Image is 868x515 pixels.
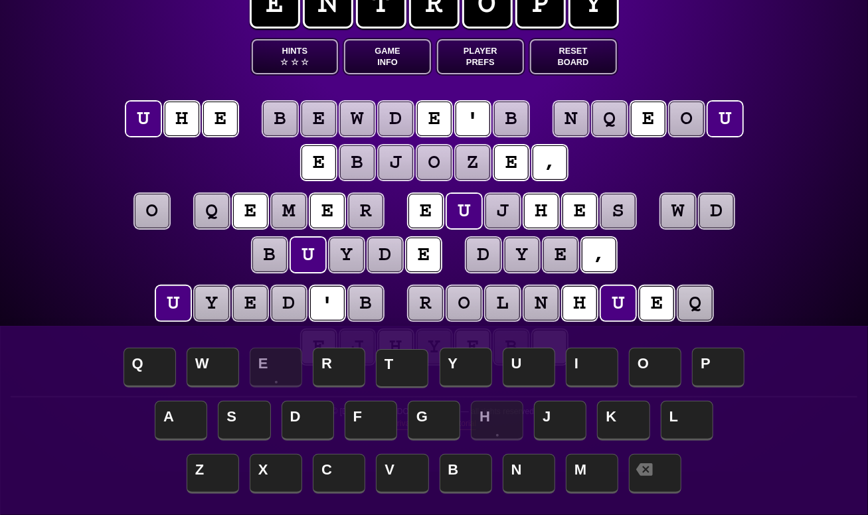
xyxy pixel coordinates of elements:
span: Y [440,348,492,388]
puzzle-tile: y [329,238,364,272]
span: W [187,348,239,388]
span: B [440,454,492,494]
puzzle-tile: l [485,286,520,321]
puzzle-tile: ' [310,286,345,321]
puzzle-tile: u [291,238,325,272]
span: I [566,348,618,388]
puzzle-tile: h [524,194,559,228]
puzzle-tile: y [505,238,539,272]
puzzle-tile: e [233,286,268,321]
span: A [155,401,207,441]
puzzle-tile: e [417,102,452,136]
puzzle-tile: w [340,102,375,136]
puzzle-tile: , [582,238,616,272]
puzzle-tile: d [699,194,734,228]
span: N [503,454,555,494]
puzzle-tile: u [126,102,161,136]
puzzle-tile: e [302,102,336,136]
span: T [376,349,428,388]
puzzle-tile: r [349,194,383,228]
span: ☆ [291,56,299,68]
puzzle-tile: e [631,102,665,136]
puzzle-tile: z [456,145,490,180]
span: D [282,401,334,441]
puzzle-tile: b [252,238,287,272]
puzzle-tile: d [379,102,413,136]
button: PlayerPrefs [437,39,524,74]
span: M [566,454,618,494]
span: J [534,401,586,441]
puzzle-tile: u [156,286,191,321]
puzzle-tile: y [195,286,229,321]
puzzle-tile: u [708,102,742,136]
span: E [250,348,302,388]
puzzle-tile: o [417,145,452,180]
puzzle-tile: h [563,286,597,321]
puzzle-tile: o [135,194,169,228]
puzzle-tile: b [349,286,383,321]
puzzle-tile: d [466,238,501,272]
puzzle-tile: j [379,145,413,180]
span: F [345,401,397,441]
puzzle-tile: e [233,194,268,228]
puzzle-tile: b [340,145,375,180]
puzzle-tile: h [165,102,199,136]
puzzle-tile: b [494,102,529,136]
puzzle-tile: q [592,102,627,136]
button: ResetBoard [530,39,617,74]
span: Q [124,348,176,388]
span: O [629,348,681,388]
puzzle-tile: e [543,238,578,272]
span: H [471,401,523,441]
span: P [692,348,744,388]
span: K [597,401,650,441]
puzzle-tile: o [669,102,704,136]
puzzle-tile: w [661,194,695,228]
puzzle-tile: n [554,102,588,136]
button: GameInfo [344,39,431,74]
puzzle-tile: d [368,238,402,272]
span: X [250,454,302,494]
puzzle-tile: m [272,194,306,228]
puzzle-tile: d [272,286,306,321]
span: S [218,401,270,441]
span: L [661,401,713,441]
button: Hints☆ ☆ ☆ [252,39,339,74]
puzzle-tile: e [406,238,441,272]
puzzle-tile: e [494,145,529,180]
span: Z [187,454,239,494]
puzzle-tile: e [302,145,336,180]
span: R [313,348,365,388]
span: V [376,454,428,494]
puzzle-tile: u [447,194,481,228]
puzzle-tile: j [485,194,520,228]
puzzle-tile: r [408,286,443,321]
puzzle-tile: e [310,194,345,228]
puzzle-tile: q [195,194,229,228]
puzzle-tile: u [601,286,636,321]
span: C [313,454,365,494]
puzzle-tile: e [408,194,443,228]
puzzle-tile: e [563,194,597,228]
span: G [408,401,460,441]
puzzle-tile: e [203,102,238,136]
span: ☆ [301,56,309,68]
puzzle-tile: q [678,286,713,321]
span: U [503,348,555,388]
puzzle-tile: e [640,286,674,321]
puzzle-tile: b [263,102,298,136]
puzzle-tile: , [533,145,567,180]
puzzle-tile: ' [456,102,490,136]
span: ☆ [280,56,288,68]
puzzle-tile: o [447,286,481,321]
puzzle-tile: n [524,286,559,321]
puzzle-tile: s [601,194,636,228]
